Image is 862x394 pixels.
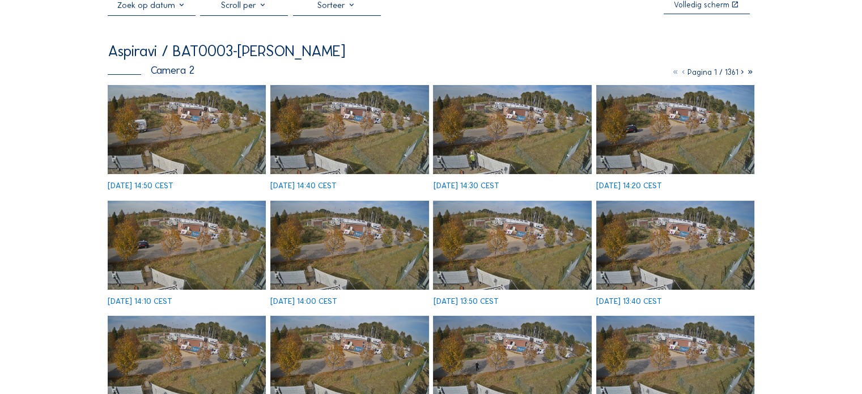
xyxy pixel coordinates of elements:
div: [DATE] 14:20 CEST [596,182,662,190]
img: image_53535880 [270,85,428,174]
div: [DATE] 14:50 CEST [108,182,173,190]
img: image_53535636 [433,85,591,174]
div: [DATE] 13:50 CEST [433,298,498,306]
div: [DATE] 14:40 CEST [270,182,337,190]
div: [DATE] 14:00 CEST [270,298,337,306]
div: [DATE] 14:10 CEST [108,298,172,306]
img: image_53536183 [108,85,266,174]
div: Aspiravi / BAT0003-[PERSON_NAME] [108,43,345,58]
img: image_53534268 [596,201,754,290]
img: image_53534798 [270,201,428,290]
img: image_53535121 [108,201,266,290]
div: [DATE] 13:40 CEST [596,298,662,306]
span: Pagina 1 / 1361 [687,67,738,77]
div: Camera 2 [108,65,194,76]
div: Volledig scherm [674,1,729,9]
div: [DATE] 14:30 CEST [433,182,499,190]
img: image_53534494 [433,201,591,290]
img: image_53535338 [596,85,754,174]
